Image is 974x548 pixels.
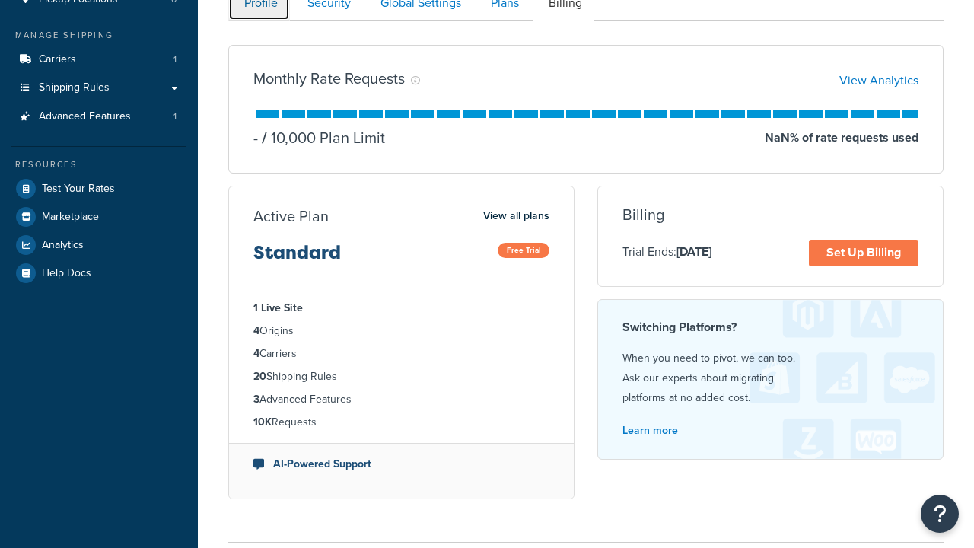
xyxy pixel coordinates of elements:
[11,231,186,259] a: Analytics
[498,243,549,258] span: Free Trial
[11,74,186,102] a: Shipping Rules
[42,183,115,196] span: Test Your Rates
[253,300,303,316] strong: 1 Live Site
[622,422,678,438] a: Learn more
[39,81,110,94] span: Shipping Rules
[11,46,186,74] a: Carriers 1
[262,126,267,149] span: /
[253,208,329,225] h3: Active Plan
[11,103,186,131] li: Advanced Features
[253,368,266,384] strong: 20
[11,175,186,202] a: Test Your Rates
[39,110,131,123] span: Advanced Features
[622,349,918,408] p: When you need to pivot, we can too. Ask our experts about migrating platforms at no added cost.
[253,323,259,339] strong: 4
[921,495,959,533] button: Open Resource Center
[253,391,259,407] strong: 3
[253,391,549,408] li: Advanced Features
[11,29,186,42] div: Manage Shipping
[42,211,99,224] span: Marketplace
[622,206,664,223] h3: Billing
[253,414,549,431] li: Requests
[253,456,549,473] li: AI-Powered Support
[42,267,91,280] span: Help Docs
[11,203,186,231] a: Marketplace
[11,46,186,74] li: Carriers
[253,368,549,385] li: Shipping Rules
[839,72,918,89] a: View Analytics
[765,127,918,148] p: NaN % of rate requests used
[258,127,385,148] p: 10,000 Plan Limit
[253,346,549,362] li: Carriers
[253,70,405,87] h3: Monthly Rate Requests
[483,206,549,226] a: View all plans
[39,53,76,66] span: Carriers
[253,346,259,362] strong: 4
[253,243,341,275] h3: Standard
[173,53,177,66] span: 1
[253,323,549,339] li: Origins
[809,240,918,266] a: Set Up Billing
[253,127,258,148] p: -
[11,158,186,171] div: Resources
[173,110,177,123] span: 1
[11,260,186,287] a: Help Docs
[42,239,84,252] span: Analytics
[622,242,711,262] p: Trial Ends:
[622,318,918,336] h4: Switching Platforms?
[676,243,711,260] strong: [DATE]
[11,103,186,131] a: Advanced Features 1
[253,414,272,430] strong: 10K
